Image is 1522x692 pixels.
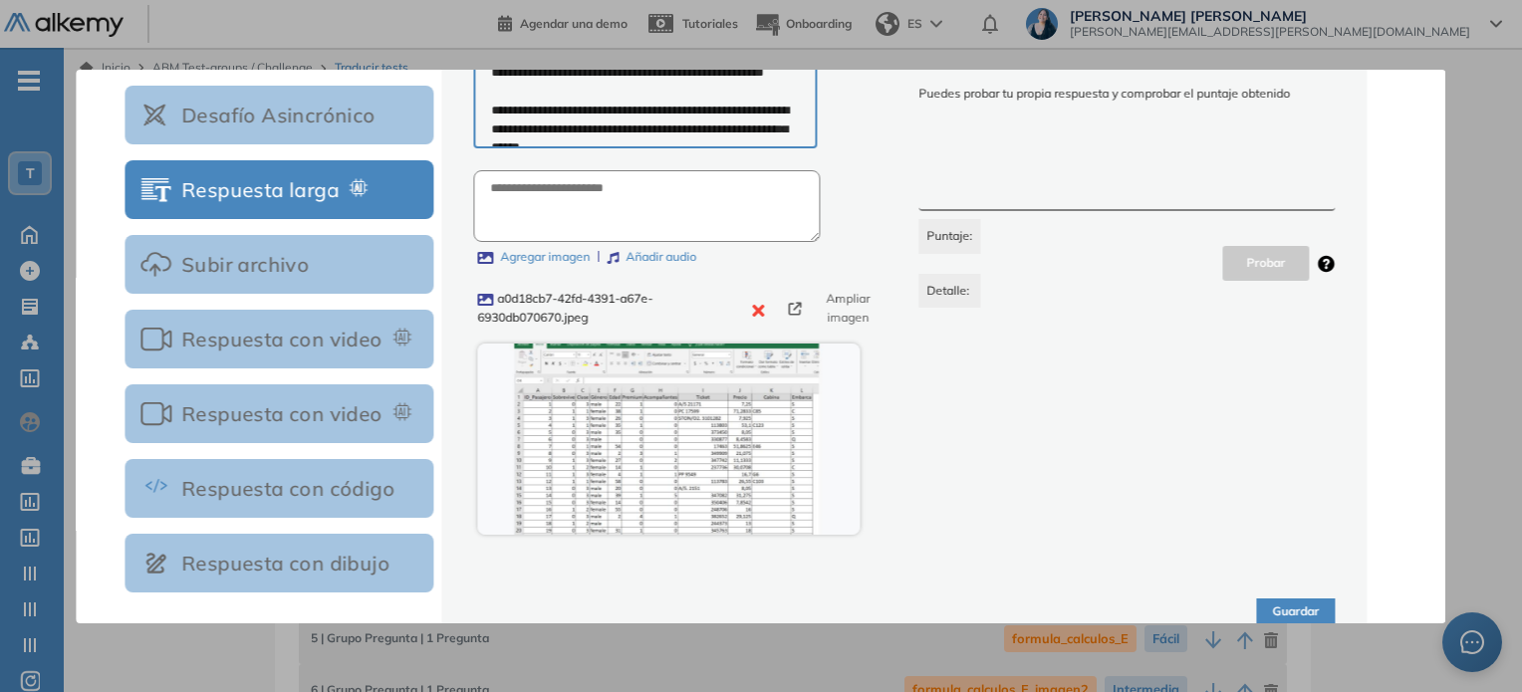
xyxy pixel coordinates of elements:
[477,344,860,535] img: a0d18cb7-42fd-4391-a67e-6930db070670
[125,534,433,592] button: Respuesta con dibujo
[919,274,981,309] span: Detalle:
[125,384,433,443] button: Respuesta con video
[125,310,433,368] button: Respuesta con video
[607,248,696,267] label: Añadir audio
[919,85,1336,120] span: Puedes probar tu propia respuesta y comprobar el puntaje obtenido
[789,290,889,328] button: Ampliar imagen
[125,459,433,518] button: Respuesta con código
[125,86,433,144] button: Desafío Asincrónico
[125,160,433,219] button: Respuesta larga
[477,290,745,328] div: a0d18cb7-42fd-4391-a67e-6930db070670.jpeg
[1223,246,1310,281] button: Probar
[919,219,981,254] span: Puntaje:
[125,235,433,294] button: Subir archivo
[1257,598,1336,625] button: Guardar
[477,248,590,267] label: Agregar imagen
